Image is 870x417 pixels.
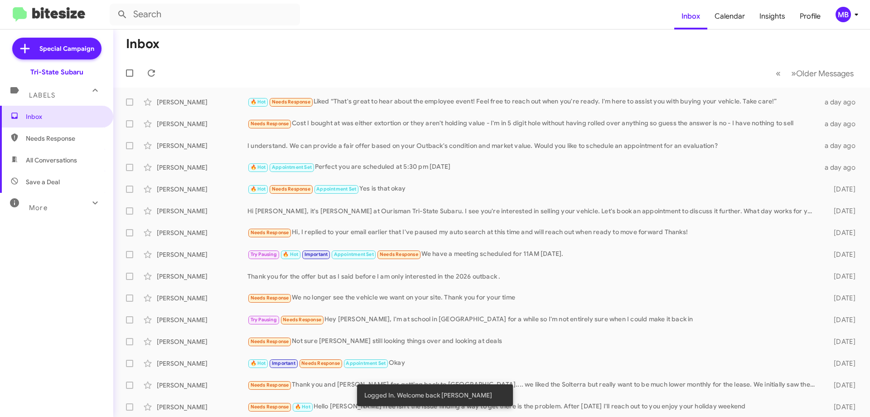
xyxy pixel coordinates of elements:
span: Try Pausing [251,317,277,323]
div: [PERSON_NAME] [157,402,247,412]
div: [PERSON_NAME] [157,228,247,237]
div: [PERSON_NAME] [157,294,247,303]
div: Hi [PERSON_NAME], it's [PERSON_NAME] at Ourisman Tri-State Subaru. I see you're interested in sel... [247,206,819,216]
span: Important [272,360,295,366]
div: [DATE] [819,402,863,412]
span: Appointment Set [334,251,374,257]
a: Insights [752,3,793,29]
span: 🔥 Hot [295,404,310,410]
a: Inbox [674,3,707,29]
span: Needs Response [26,134,103,143]
span: Try Pausing [251,251,277,257]
span: Needs Response [251,295,289,301]
div: [PERSON_NAME] [157,359,247,368]
div: a day ago [819,98,863,107]
div: [PERSON_NAME] [157,163,247,172]
div: [PERSON_NAME] [157,119,247,128]
span: 🔥 Hot [251,164,266,170]
div: [PERSON_NAME] [157,98,247,107]
span: Needs Response [251,404,289,410]
div: Hey [PERSON_NAME], I'm at school in [GEOGRAPHIC_DATA] for a while so I'm not entirely sure when I... [247,314,819,325]
span: Save a Deal [26,177,60,186]
div: Yes is that okay [247,184,819,194]
div: MB [836,7,851,22]
div: [DATE] [819,381,863,390]
div: Thank you and [PERSON_NAME] for getting back to [GEOGRAPHIC_DATA].... we liked the Solterra but r... [247,380,819,390]
button: Next [786,64,859,83]
a: Special Campaign [12,38,101,59]
nav: Page navigation example [771,64,859,83]
div: [DATE] [819,315,863,324]
div: Cost I bought at was either extortion or they aren't holding value - I'm in 5 digit hole without ... [247,118,819,129]
div: [DATE] [819,206,863,216]
span: Needs Response [251,339,289,344]
span: Needs Response [283,317,321,323]
div: [PERSON_NAME] [157,206,247,216]
span: Needs Response [251,230,289,235]
span: 🔥 Hot [251,99,266,105]
span: Labels [29,91,55,99]
div: [DATE] [819,272,863,281]
a: Calendar [707,3,752,29]
span: 🔥 Hot [251,360,266,366]
div: a day ago [819,119,863,128]
a: Profile [793,3,828,29]
div: [PERSON_NAME] [157,185,247,194]
div: [DATE] [819,250,863,259]
span: More [29,204,48,212]
span: Needs Response [272,186,310,192]
span: Inbox [26,112,103,121]
span: All Conversations [26,156,77,165]
div: Thank you for the offer but as I said before I am only interested in the 2026 outback . [247,272,819,281]
div: Okay [247,358,819,368]
span: « [776,68,781,79]
div: [DATE] [819,185,863,194]
span: Appointment Set [346,360,386,366]
h1: Inbox [126,37,159,51]
input: Search [110,4,300,25]
div: a day ago [819,163,863,172]
div: Not sure [PERSON_NAME] still looking things over and looking at deals [247,336,819,347]
span: Appointment Set [272,164,312,170]
span: Needs Response [251,121,289,127]
div: [PERSON_NAME] [157,141,247,150]
div: [DATE] [819,337,863,346]
span: Appointment Set [316,186,356,192]
span: Logged In. Welcome back [PERSON_NAME] [364,391,492,400]
span: Important [304,251,328,257]
span: » [791,68,796,79]
div: Hi, I replied to your email earlier that I've paused my auto search at this time and will reach o... [247,227,819,238]
div: [PERSON_NAME] [157,315,247,324]
span: 🔥 Hot [251,186,266,192]
div: [DATE] [819,359,863,368]
button: MB [828,7,860,22]
span: Special Campaign [39,44,94,53]
div: [PERSON_NAME] [157,250,247,259]
span: Needs Response [251,382,289,388]
div: I understand. We can provide a fair offer based on your Outback's condition and market value. Wou... [247,141,819,150]
div: [PERSON_NAME] [157,381,247,390]
span: Needs Response [272,99,310,105]
div: [PERSON_NAME] [157,337,247,346]
div: Perfect you are scheduled at 5:30 pm [DATE] [247,162,819,172]
div: Liked “That's great to hear about the employee event! Feel free to reach out when you're ready. I... [247,97,819,107]
div: [DATE] [819,228,863,237]
div: Tri-State Subaru [30,68,83,77]
div: We no longer see the vehicle we want on your site. Thank you for your time [247,293,819,303]
div: [DATE] [819,294,863,303]
div: a day ago [819,141,863,150]
button: Previous [770,64,786,83]
div: We have a meeting scheduled for 11AM [DATE]. [247,249,819,260]
span: Needs Response [380,251,418,257]
span: Needs Response [301,360,340,366]
div: Hello [PERSON_NAME] free isn't the issue finding a way to get there is the problem. After [DATE] ... [247,402,819,412]
span: 🔥 Hot [283,251,298,257]
span: Older Messages [796,69,854,78]
div: [PERSON_NAME] [157,272,247,281]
